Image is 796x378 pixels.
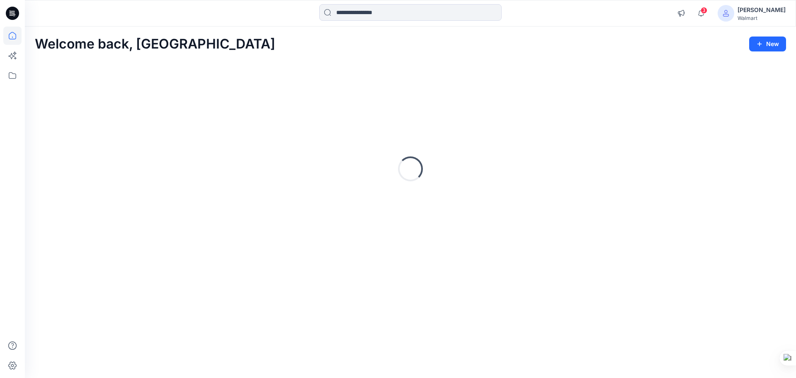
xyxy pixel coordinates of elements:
[723,10,729,17] svg: avatar
[738,15,786,21] div: Walmart
[749,37,786,51] button: New
[35,37,275,52] h2: Welcome back, [GEOGRAPHIC_DATA]
[738,5,786,15] div: [PERSON_NAME]
[701,7,707,14] span: 3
